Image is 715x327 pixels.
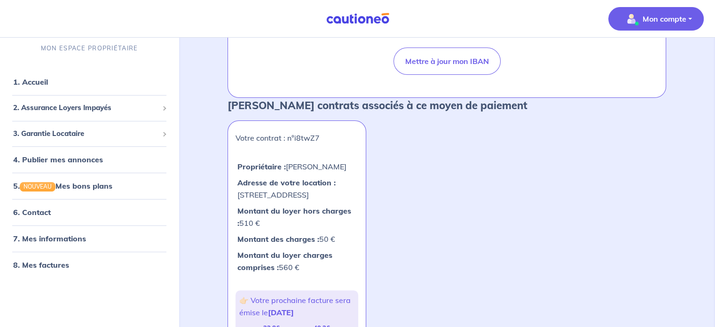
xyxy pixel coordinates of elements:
p: 50 € [237,233,356,245]
img: Cautioneo [322,13,393,24]
p: [PERSON_NAME] [237,160,356,173]
button: illu_account_valid_menu.svgMon compte [608,7,704,31]
a: 5.NOUVEAUMes bons plans [13,182,112,191]
strong: [PERSON_NAME] contrats associés à ce moyen de paiement [228,99,527,112]
div: 1. Accueil [4,73,175,92]
a: 1. Accueil [13,78,48,87]
div: 8. Mes factures [4,256,175,275]
p: Votre contrat : n°i8twZ7 [236,132,358,144]
strong: Montant du loyer hors charges : [237,206,351,228]
div: 4. Publier mes annonces [4,151,175,169]
a: 7. Mes informations [13,234,86,244]
a: 8. Mes factures [13,261,69,270]
strong: Montant des charges : [237,234,319,244]
span: 3. Garantie Locataire [13,128,158,139]
strong: Adresse de votre location : [237,178,336,187]
strong: Propriétaire : [237,162,286,171]
div: 6. Contact [4,203,175,222]
div: 3. Garantie Locataire [4,125,175,143]
div: 7. Mes informations [4,230,175,248]
p: 👉🏻 Votre prochaine facture sera émise le [239,294,354,319]
span: 2. Assurance Loyers Impayés [13,103,158,114]
strong: Montant du loyer charges comprises : [237,250,332,272]
strong: [DATE] [268,308,294,317]
p: Mon compte [643,13,686,24]
p: [STREET_ADDRESS] [237,176,356,201]
div: 5.NOUVEAUMes bons plans [4,177,175,196]
a: 6. Contact [13,208,51,217]
div: 2. Assurance Loyers Impayés [4,99,175,118]
p: 510 € [237,205,356,229]
img: illu_account_valid_menu.svg [624,11,639,26]
p: 560 € [237,249,356,273]
a: 4. Publier mes annonces [13,155,103,165]
p: MON ESPACE PROPRIÉTAIRE [41,44,138,53]
button: Mettre à jour mon IBAN [393,48,501,75]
